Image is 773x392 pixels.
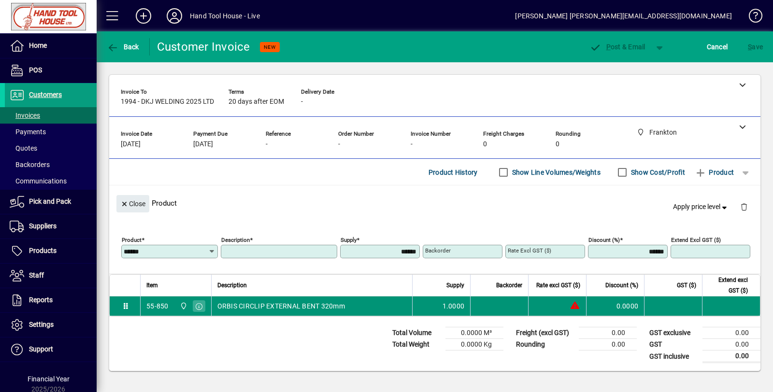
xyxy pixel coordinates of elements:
[146,301,169,311] div: 55-850
[193,140,213,148] span: [DATE]
[10,177,67,185] span: Communications
[29,197,71,205] span: Pick and Pack
[508,247,551,254] mat-label: Rate excl GST ($)
[510,168,601,177] label: Show Line Volumes/Weights
[266,140,268,148] span: -
[217,280,247,291] span: Description
[104,38,142,56] button: Back
[629,168,685,177] label: Show Cost/Profit
[677,280,696,291] span: GST ($)
[146,280,158,291] span: Item
[157,39,250,55] div: Customer Invoice
[122,237,142,243] mat-label: Product
[29,247,57,254] span: Products
[301,98,303,106] span: -
[429,165,478,180] span: Product History
[116,195,149,212] button: Close
[10,161,50,168] span: Backorders
[411,140,413,148] span: -
[745,38,765,56] button: Save
[10,144,37,152] span: Quotes
[264,44,276,50] span: NEW
[496,280,522,291] span: Backorder
[732,202,756,211] app-page-header-button: Delete
[29,91,62,98] span: Customers
[644,327,702,339] td: GST exclusive
[702,350,760,363] td: 0.00
[229,98,284,106] span: 20 days after EOM
[588,237,620,243] mat-label: Discount (%)
[644,339,702,350] td: GST
[742,2,761,33] a: Knowledge Base
[732,195,756,218] button: Delete
[387,327,445,339] td: Total Volume
[690,164,739,181] button: Product
[5,214,97,238] a: Suppliers
[443,301,465,311] span: 1.0000
[589,43,645,51] span: ost & Email
[5,173,97,189] a: Communications
[585,38,650,56] button: Post & Email
[338,140,340,148] span: -
[5,34,97,58] a: Home
[425,164,482,181] button: Product History
[702,339,760,350] td: 0.00
[695,165,734,180] span: Product
[445,327,503,339] td: 0.0000 M³
[708,275,748,296] span: Extend excl GST ($)
[579,339,637,350] td: 0.00
[579,327,637,339] td: 0.00
[10,112,40,119] span: Invoices
[121,98,214,106] span: 1994 - DKJ WELDING 2025 LTD
[446,280,464,291] span: Supply
[511,339,579,350] td: Rounding
[29,271,44,279] span: Staff
[5,124,97,140] a: Payments
[29,66,42,74] span: POS
[673,202,729,212] span: Apply price level
[702,327,760,339] td: 0.00
[97,38,150,56] app-page-header-button: Back
[5,156,97,173] a: Backorders
[605,280,638,291] span: Discount (%)
[5,337,97,362] a: Support
[5,58,97,83] a: POS
[748,43,752,51] span: S
[671,237,721,243] mat-label: Extend excl GST ($)
[445,339,503,350] td: 0.0000 Kg
[159,7,190,25] button: Profile
[511,327,579,339] td: Freight (excl GST)
[177,301,188,311] span: Frankton
[536,280,580,291] span: Rate excl GST ($)
[29,345,53,353] span: Support
[586,296,644,316] td: 0.0000
[29,42,47,49] span: Home
[28,375,70,383] span: Financial Year
[221,237,250,243] mat-label: Description
[5,190,97,214] a: Pick and Pack
[341,237,357,243] mat-label: Supply
[748,39,763,55] span: ave
[217,301,345,311] span: ORBIS CIRCLIP EXTERNAL BENT 320mm
[5,239,97,263] a: Products
[128,7,159,25] button: Add
[190,8,260,24] div: Hand Tool House - Live
[556,140,559,148] span: 0
[109,185,760,221] div: Product
[120,196,145,212] span: Close
[707,39,728,55] span: Cancel
[114,199,152,208] app-page-header-button: Close
[10,128,46,136] span: Payments
[29,321,54,328] span: Settings
[425,247,451,254] mat-label: Backorder
[644,350,702,363] td: GST inclusive
[515,8,732,24] div: [PERSON_NAME] [PERSON_NAME][EMAIL_ADDRESS][DOMAIN_NAME]
[107,43,139,51] span: Back
[704,38,730,56] button: Cancel
[5,107,97,124] a: Invoices
[387,339,445,350] td: Total Weight
[669,198,733,216] button: Apply price level
[29,296,53,304] span: Reports
[606,43,611,51] span: P
[5,313,97,337] a: Settings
